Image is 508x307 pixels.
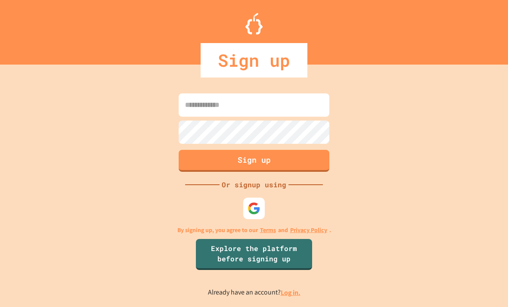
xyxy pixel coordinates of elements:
[220,180,288,190] div: Or signup using
[260,226,276,235] a: Terms
[281,288,300,297] a: Log in.
[290,226,327,235] a: Privacy Policy
[248,202,260,215] img: google-icon.svg
[196,239,312,270] a: Explore the platform before signing up
[208,287,300,298] p: Already have an account?
[245,13,263,34] img: Logo.svg
[179,150,329,172] button: Sign up
[177,226,331,235] p: By signing up, you agree to our and .
[201,43,307,78] div: Sign up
